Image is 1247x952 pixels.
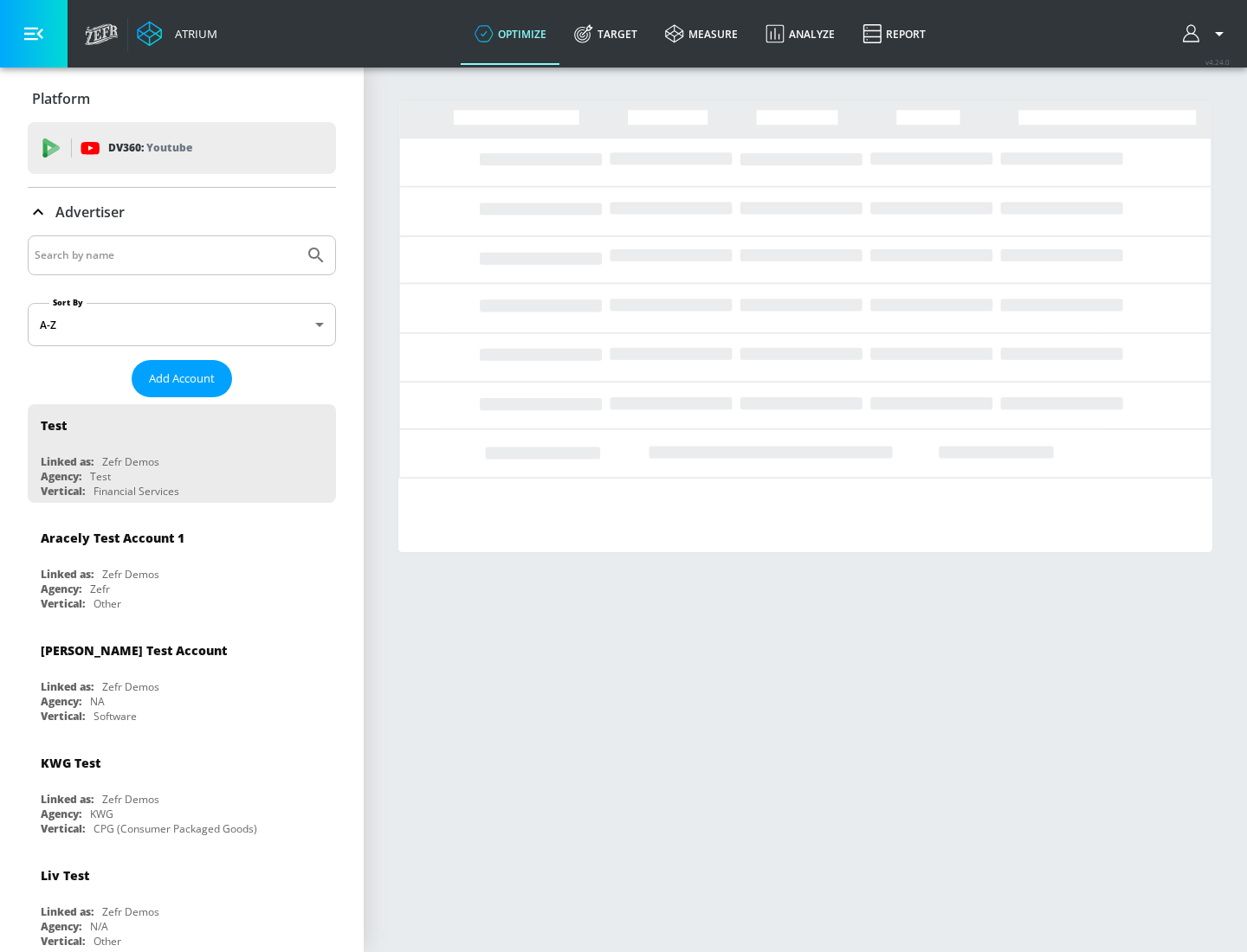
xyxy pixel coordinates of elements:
[28,188,336,236] div: Advertiser
[461,3,560,65] a: optimize
[560,3,651,65] a: Target
[94,821,257,836] div: CPG (Consumer Packaged Goods)
[849,3,940,65] a: Report
[41,755,100,771] div: KWG Test
[90,469,111,484] div: Test
[102,454,159,469] div: Zefr Demos
[90,582,110,596] div: Zefr
[28,742,336,840] div: KWG TestLinked as:Zefr DemosAgency:KWGVertical:CPG (Consumer Packaged Goods)
[137,21,217,47] a: Atrium
[102,792,159,807] div: Zefr Demos
[41,582,81,596] div: Agency:
[94,934,121,949] div: Other
[28,629,336,728] div: [PERSON_NAME] Test AccountLinked as:Zefr DemosAgency:NAVertical:Software
[651,3,752,65] a: measure
[41,417,67,434] div: Test
[90,694,105,709] div: NA
[28,122,336,174] div: DV360: Youtube
[35,244,297,267] input: Search by name
[90,807,113,821] div: KWG
[28,404,336,503] div: TestLinked as:Zefr DemosAgency:TestVertical:Financial Services
[41,867,89,884] div: Liv Test
[94,709,137,724] div: Software
[41,530,184,546] div: Aracely Test Account 1
[102,904,159,919] div: Zefr Demos
[41,709,85,724] div: Vertical:
[55,203,125,222] p: Advertiser
[41,792,94,807] div: Linked as:
[41,469,81,484] div: Agency:
[32,89,90,108] p: Platform
[41,904,94,919] div: Linked as:
[28,517,336,615] div: Aracely Test Account 1Linked as:Zefr DemosAgency:ZefrVertical:Other
[90,919,108,934] div: N/A
[102,567,159,582] div: Zefr Demos
[41,596,85,611] div: Vertical:
[41,807,81,821] div: Agency:
[102,679,159,694] div: Zefr Demos
[108,138,192,158] p: DV360:
[41,821,85,836] div: Vertical:
[41,694,81,709] div: Agency:
[28,303,336,346] div: A-Z
[149,369,215,389] span: Add Account
[41,484,85,499] div: Vertical:
[132,360,232,397] button: Add Account
[94,484,179,499] div: Financial Services
[94,596,121,611] div: Other
[28,74,336,123] div: Platform
[41,919,81,934] div: Agency:
[41,454,94,469] div: Linked as:
[41,567,94,582] div: Linked as:
[1205,57,1230,67] span: v 4.24.0
[168,26,217,42] div: Atrium
[41,679,94,694] div: Linked as:
[41,934,85,949] div: Vertical:
[752,3,849,65] a: Analyze
[146,138,192,157] p: Youtube
[41,642,227,659] div: [PERSON_NAME] Test Account
[49,297,87,308] label: Sort By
